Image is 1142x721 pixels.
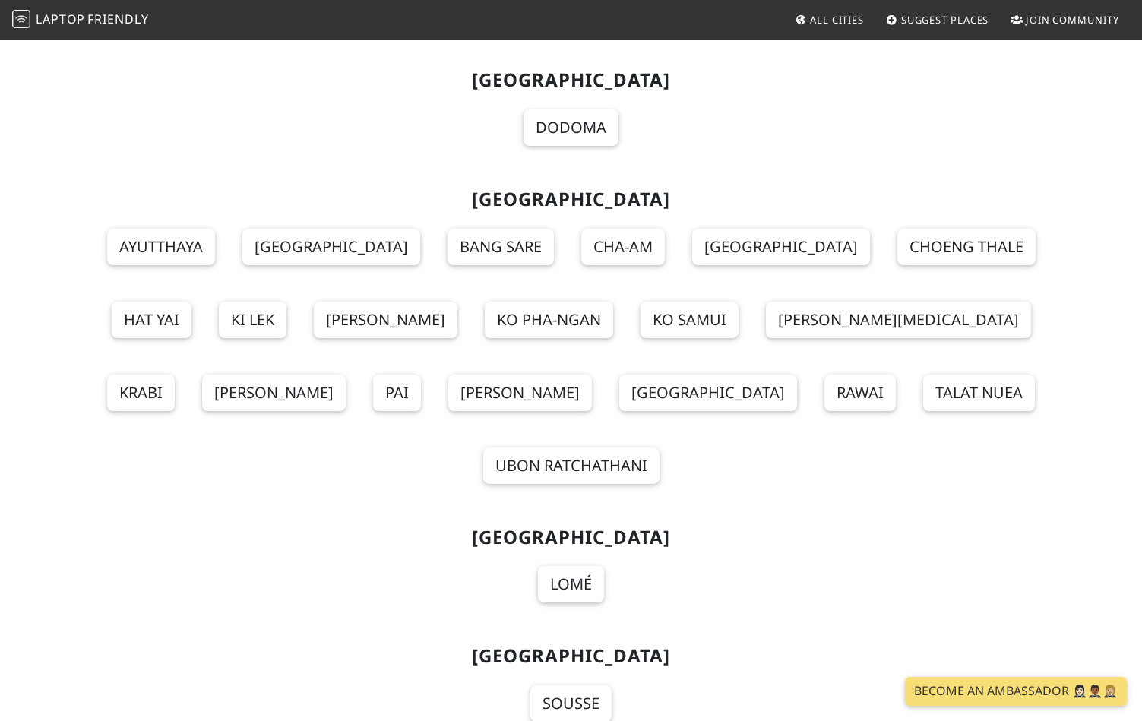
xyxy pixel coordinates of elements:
span: Friendly [87,11,148,27]
a: Talat Nuea [923,375,1035,411]
a: Dodoma [524,109,618,146]
a: [GEOGRAPHIC_DATA] [692,229,870,265]
span: Laptop [36,11,85,27]
a: [PERSON_NAME][MEDICAL_DATA] [766,302,1031,338]
a: Bang Sare [448,229,554,265]
span: All Cities [810,13,864,27]
a: Ko Samui [641,302,739,338]
a: Ubon Ratchathani [483,447,660,484]
a: All Cities [789,6,870,33]
a: Ko Pha-Ngan [485,302,613,338]
a: Join Community [1004,6,1125,33]
span: Suggest Places [901,13,989,27]
span: Join Community [1026,13,1119,27]
a: [GEOGRAPHIC_DATA] [619,375,797,411]
a: [PERSON_NAME] [448,375,592,411]
img: LaptopFriendly [12,10,30,28]
a: Cha-am [581,229,665,265]
a: Ki Lek [219,302,286,338]
a: Krabi [107,375,175,411]
h2: [GEOGRAPHIC_DATA] [79,645,1064,667]
a: Pai [373,375,421,411]
a: Lomé [538,566,604,602]
a: [PERSON_NAME] [202,375,346,411]
a: LaptopFriendly LaptopFriendly [12,7,149,33]
h2: [GEOGRAPHIC_DATA] [79,188,1064,210]
h2: [GEOGRAPHIC_DATA] [79,69,1064,91]
h2: [GEOGRAPHIC_DATA] [79,527,1064,549]
a: [GEOGRAPHIC_DATA] [242,229,420,265]
a: Suggest Places [880,6,995,33]
a: Rawai [824,375,896,411]
a: Hat Yai [112,302,191,338]
a: Choeng Thale [897,229,1036,265]
a: Ayutthaya [107,229,215,265]
a: [PERSON_NAME] [314,302,457,338]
